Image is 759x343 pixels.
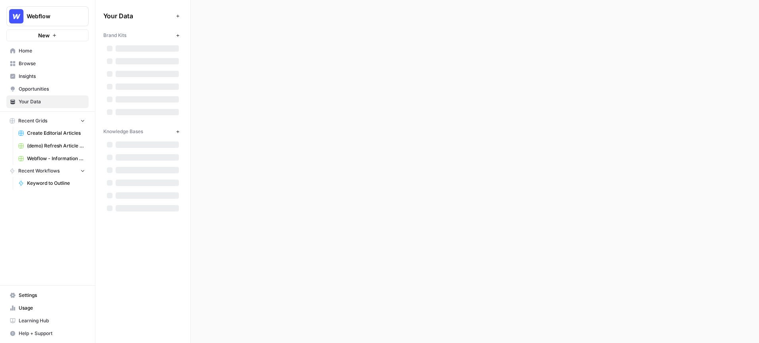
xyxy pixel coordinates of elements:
span: Insights [19,73,85,80]
button: Recent Workflows [6,165,89,177]
a: Home [6,45,89,57]
span: Help + Support [19,330,85,337]
button: Help + Support [6,327,89,340]
img: Webflow Logo [9,9,23,23]
span: Webflow [27,12,75,20]
span: Create Editorial Articles [27,130,85,137]
span: Your Data [19,98,85,105]
a: Settings [6,289,89,302]
span: Keyword to Outline [27,180,85,187]
span: Learning Hub [19,317,85,324]
a: Webflow - Information Article -[PERSON_NAME] (Demo) [15,152,89,165]
button: Workspace: Webflow [6,6,89,26]
span: Opportunities [19,85,85,93]
span: Recent Grids [18,117,47,124]
button: Recent Grids [6,115,89,127]
a: Create Editorial Articles [15,127,89,140]
a: Learning Hub [6,314,89,327]
a: Usage [6,302,89,314]
span: Recent Workflows [18,167,60,174]
span: Browse [19,60,85,67]
span: Your Data [103,11,173,21]
a: Browse [6,57,89,70]
a: Keyword to Outline [15,177,89,190]
span: Knowledge Bases [103,128,143,135]
a: Opportunities [6,83,89,95]
span: Settings [19,292,85,299]
span: Home [19,47,85,54]
span: Webflow - Information Article -[PERSON_NAME] (Demo) [27,155,85,162]
a: (demo) Refresh Article Content & Analysis [15,140,89,152]
button: New [6,29,89,41]
span: New [38,31,50,39]
span: (demo) Refresh Article Content & Analysis [27,142,85,149]
span: Brand Kits [103,32,126,39]
a: Insights [6,70,89,83]
a: Your Data [6,95,89,108]
span: Usage [19,304,85,312]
